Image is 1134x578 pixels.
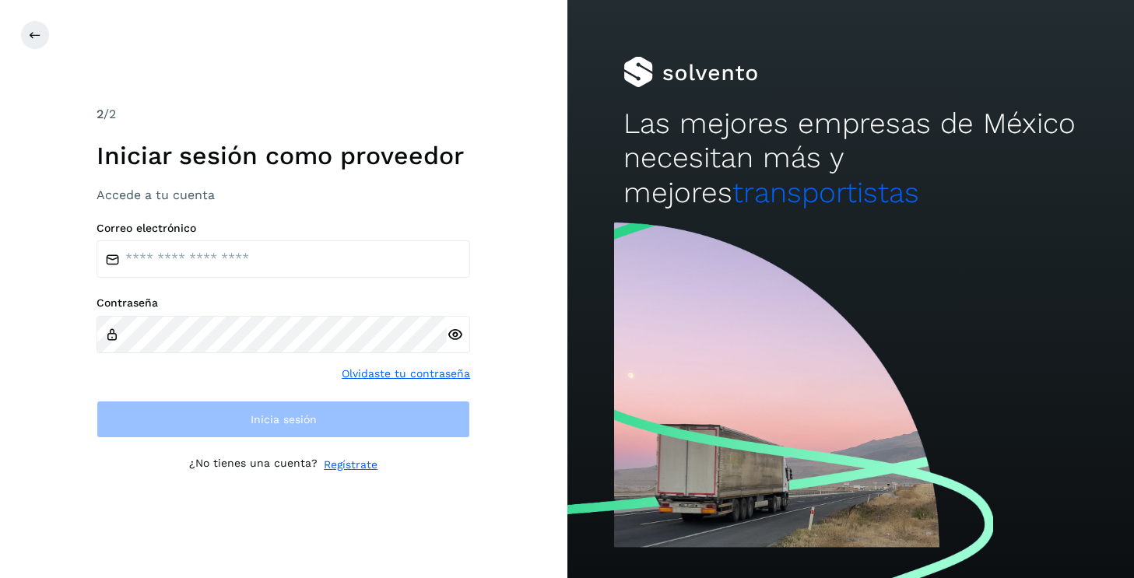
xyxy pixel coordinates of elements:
span: 2 [97,107,104,121]
a: Regístrate [324,457,377,473]
label: Correo electrónico [97,222,470,235]
p: ¿No tienes una cuenta? [189,457,318,473]
label: Contraseña [97,296,470,310]
span: transportistas [732,176,919,209]
h1: Iniciar sesión como proveedor [97,141,470,170]
h3: Accede a tu cuenta [97,187,470,202]
h2: Las mejores empresas de México necesitan más y mejores [623,107,1077,210]
button: Inicia sesión [97,401,470,438]
span: Inicia sesión [251,414,317,425]
a: Olvidaste tu contraseña [342,366,470,382]
div: /2 [97,105,470,124]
